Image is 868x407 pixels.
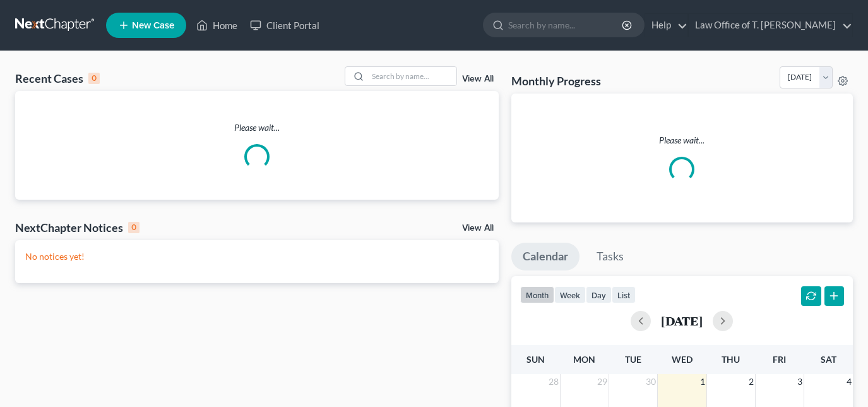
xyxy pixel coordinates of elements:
span: Sun [526,354,545,365]
span: 1 [699,374,706,389]
a: Home [190,14,244,37]
span: 2 [747,374,755,389]
div: Recent Cases [15,71,100,86]
div: 0 [88,73,100,84]
a: View All [462,75,494,83]
span: 28 [547,374,560,389]
div: 0 [128,222,140,233]
span: Sat [821,354,836,365]
a: Tasks [585,243,635,270]
button: list [612,286,636,303]
h2: [DATE] [661,314,703,327]
button: month [520,286,554,303]
span: 3 [796,374,804,389]
a: Calendar [511,243,580,270]
span: 29 [596,374,609,389]
span: Wed [672,354,693,365]
span: 4 [845,374,853,389]
span: Tue [625,354,641,365]
span: Mon [573,354,595,365]
span: Thu [722,354,740,365]
div: NextChapter Notices [15,220,140,235]
p: Please wait... [521,134,843,147]
h3: Monthly Progress [511,73,601,88]
a: Client Portal [244,14,326,37]
a: View All [462,224,494,233]
a: Law Office of T. [PERSON_NAME] [689,14,852,37]
a: Help [645,14,687,37]
p: Please wait... [15,121,499,134]
span: New Case [132,21,174,30]
p: No notices yet! [25,250,489,263]
span: 30 [645,374,657,389]
button: day [586,286,612,303]
input: Search by name... [368,67,456,85]
span: Fri [773,354,786,365]
button: week [554,286,586,303]
input: Search by name... [508,13,624,37]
